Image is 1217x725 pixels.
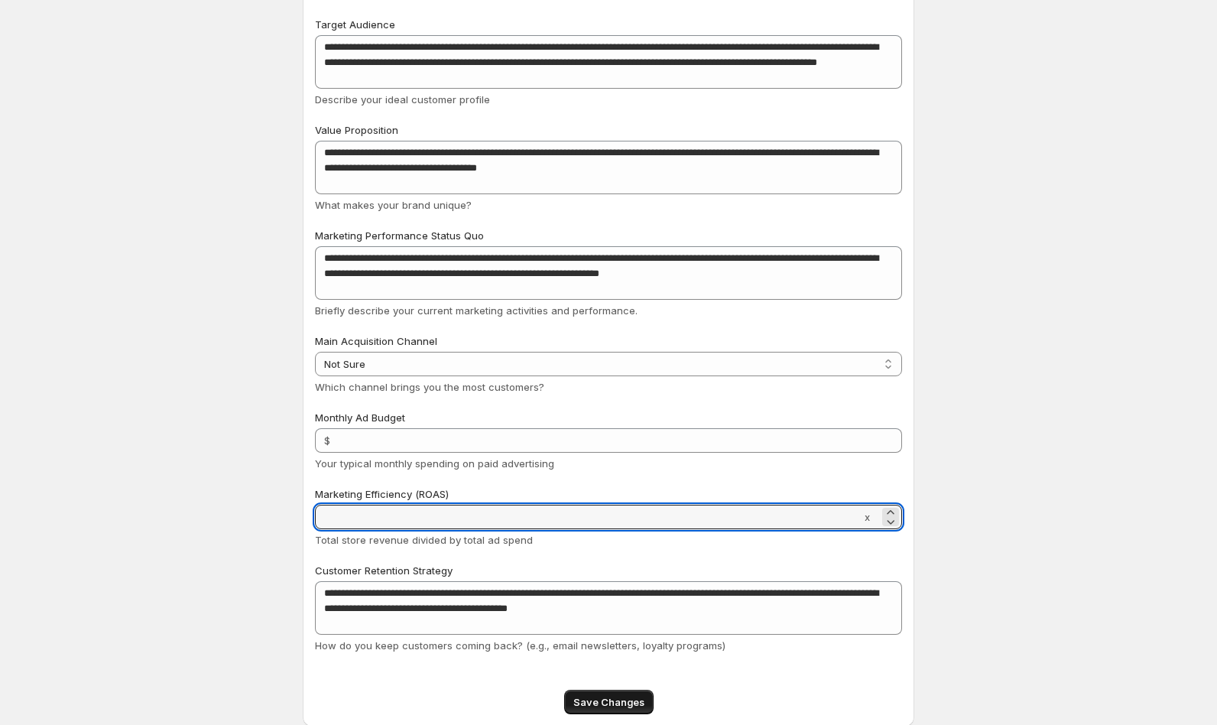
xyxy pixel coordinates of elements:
[315,534,533,546] span: Total store revenue divided by total ad spend
[315,199,472,211] span: What makes your brand unique?
[315,457,554,470] span: Your typical monthly spending on paid advertising
[315,304,638,317] span: Briefly describe your current marketing activities and performance.
[564,690,654,714] button: Save Changes
[315,93,490,106] span: Describe your ideal customer profile
[315,229,484,242] span: Marketing Performance Status Quo
[315,18,395,31] span: Target Audience
[315,639,725,652] span: How do you keep customers coming back? (e.g., email newsletters, loyalty programs)
[315,488,449,500] span: Marketing Efficiency (ROAS)
[315,411,405,424] span: Monthly Ad Budget
[315,381,544,393] span: Which channel brings you the most customers?
[573,694,644,710] span: Save Changes
[315,335,437,347] span: Main Acquisition Channel
[315,564,453,577] span: Customer Retention Strategy
[865,511,870,523] span: x
[315,124,398,136] span: Value Proposition
[324,434,330,447] span: $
